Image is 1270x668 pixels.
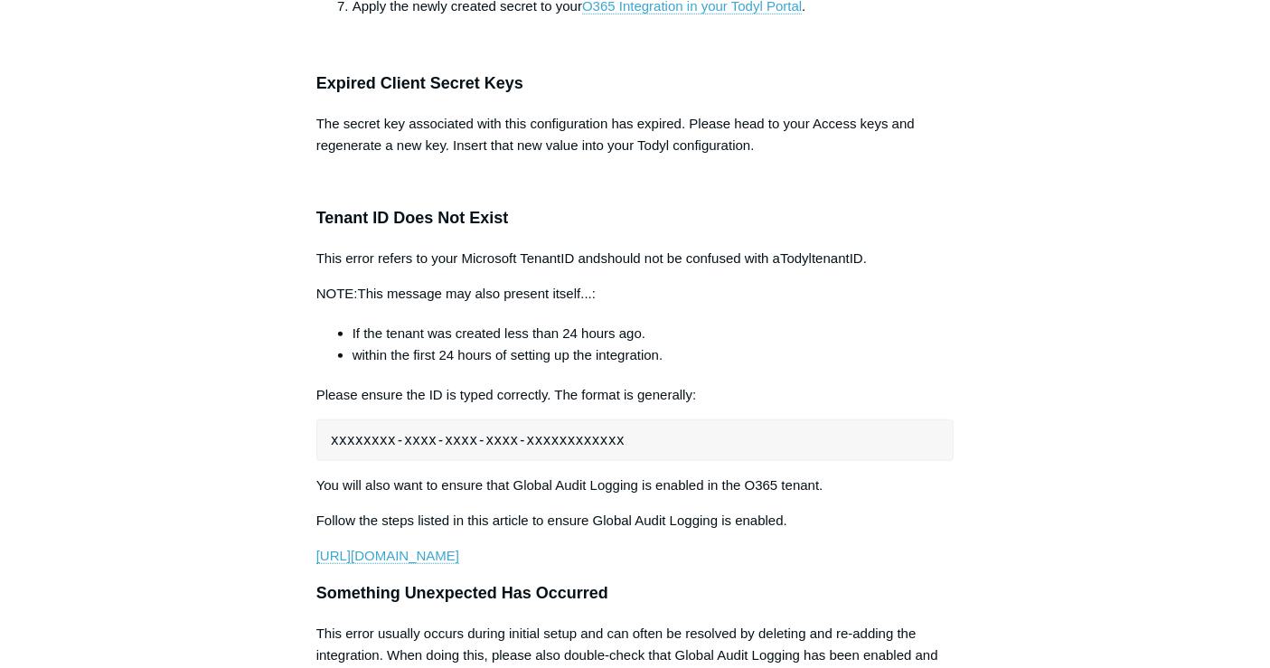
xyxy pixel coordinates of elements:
li: If the tenant was created less than 24 hours ago. [353,323,955,344]
span: ID [850,250,863,266]
span: ID and [560,250,600,266]
p: The secret key associated with this configuration has expired. Please head to your Access keys an... [316,113,955,156]
span: . [863,250,867,266]
span: Todyl [780,250,812,266]
span: This message may also present itself [358,286,581,301]
span: within the first 24 hours of setting up the integration. [353,347,663,362]
span: Please ensure the ID is typed correctly. The format is generally: [316,387,696,402]
h3: Expired Client Secret Keys [316,71,955,97]
p: Follow the steps listed in this article to ensure Global Audit Logging is enabled. [316,510,955,532]
pre: xxxxxxxx-xxxx-xxxx-xxxx-xxxxxxxxxxxx [316,419,955,461]
p: You will also want to ensure that Global Audit Logging is enabled in the O365 tenant. [316,475,955,496]
h3: Something Unexpected Has Occurred [316,580,955,607]
span: should not be confused with a [601,250,780,266]
span: ...: [580,286,596,301]
span: tenant [812,250,850,266]
h3: Tenant ID Does Not Exist [316,205,955,231]
span: This error refers to your Microsoft Tenant [316,250,561,266]
a: [URL][DOMAIN_NAME] [316,548,459,564]
span: NOTE: [316,286,358,301]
